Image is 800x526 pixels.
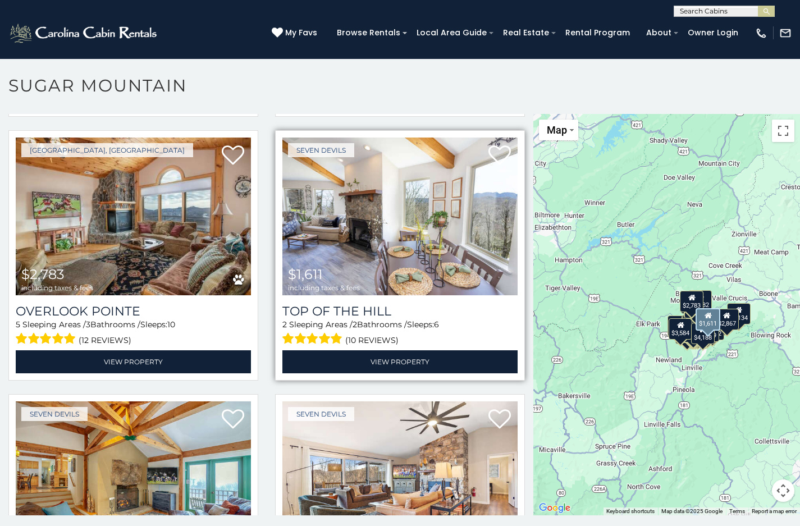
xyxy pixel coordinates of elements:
[684,303,707,324] div: $8,686
[86,319,90,330] span: 3
[682,24,744,42] a: Owner Login
[606,507,655,515] button: Keyboard shortcuts
[488,408,511,432] a: Add to favorites
[547,124,567,136] span: Map
[675,322,699,344] div: $4,525
[726,303,750,324] div: $2,134
[21,284,93,291] span: including taxes & fees
[222,144,244,168] a: Add to favorites
[282,304,518,319] a: Top Of The Hill
[488,144,511,168] a: Add to favorites
[641,24,677,42] a: About
[288,407,354,421] a: Seven Devils
[21,407,88,421] a: Seven Devils
[539,120,578,140] button: Change map style
[411,24,492,42] a: Local Area Guide
[345,333,399,347] span: (10 reviews)
[772,479,794,502] button: Map camera controls
[696,321,719,342] div: $3,669
[282,319,287,330] span: 2
[16,350,251,373] a: View Property
[285,27,317,39] span: My Favs
[288,143,354,157] a: Seven Devils
[755,27,767,39] img: phone-regular-white.png
[272,27,320,39] a: My Favs
[282,319,518,347] div: Sleeping Areas / Bathrooms / Sleeps:
[331,24,406,42] a: Browse Rentals
[560,24,636,42] a: Rental Program
[288,266,323,282] span: $1,611
[667,315,691,337] div: $3,753
[282,350,518,373] a: View Property
[688,290,712,311] div: $2,282
[16,319,251,347] div: Sleeping Areas / Bathrooms / Sleeps:
[669,318,692,340] div: $3,584
[16,138,251,295] img: Overlook Pointe
[772,120,794,142] button: Toggle fullscreen view
[16,138,251,295] a: Overlook Pointe $2,783 including taxes & fees
[696,308,720,331] div: $1,611
[282,138,518,295] img: Top Of The Hill
[353,319,357,330] span: 2
[21,143,193,157] a: [GEOGRAPHIC_DATA], [GEOGRAPHIC_DATA]
[21,266,65,282] span: $2,783
[752,508,797,514] a: Report a map error
[691,322,714,344] div: $4,188
[715,309,738,330] div: $2,867
[434,319,439,330] span: 6
[16,304,251,319] a: Overlook Pointe
[16,319,20,330] span: 5
[8,22,160,44] img: White-1-2.png
[680,290,703,312] div: $2,783
[222,408,244,432] a: Add to favorites
[536,501,573,515] a: Open this area in Google Maps (opens a new window)
[282,138,518,295] a: Top Of The Hill $1,611 including taxes & fees
[288,284,360,291] span: including taxes & fees
[167,319,175,330] span: 10
[661,508,723,514] span: Map data ©2025 Google
[729,508,745,514] a: Terms (opens in new tab)
[79,333,131,347] span: (12 reviews)
[779,27,792,39] img: mail-regular-white.png
[536,501,573,515] img: Google
[497,24,555,42] a: Real Estate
